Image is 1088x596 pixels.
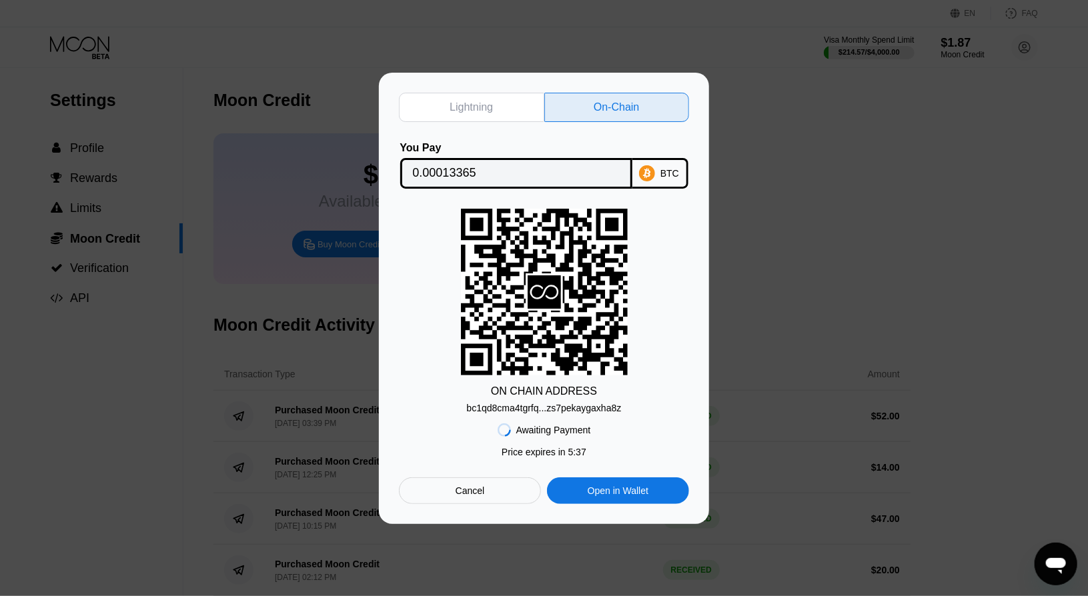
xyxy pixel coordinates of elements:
[399,142,689,189] div: You PayBTC
[660,168,679,179] div: BTC
[547,477,689,504] div: Open in Wallet
[1035,543,1077,585] iframe: Button to launch messaging window
[502,447,586,457] div: Price expires in
[450,101,493,114] div: Lightning
[399,93,544,122] div: Lightning
[400,142,632,154] div: You Pay
[568,447,586,457] span: 5 : 37
[594,101,639,114] div: On-Chain
[491,385,597,397] div: ON CHAIN ADDRESS
[516,425,591,435] div: Awaiting Payment
[399,477,541,504] div: Cancel
[544,93,690,122] div: On-Chain
[588,485,648,497] div: Open in Wallet
[456,485,485,497] div: Cancel
[467,397,622,413] div: bc1qd8cma4tgrfq...zs7pekaygaxha8z
[467,403,622,413] div: bc1qd8cma4tgrfq...zs7pekaygaxha8z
